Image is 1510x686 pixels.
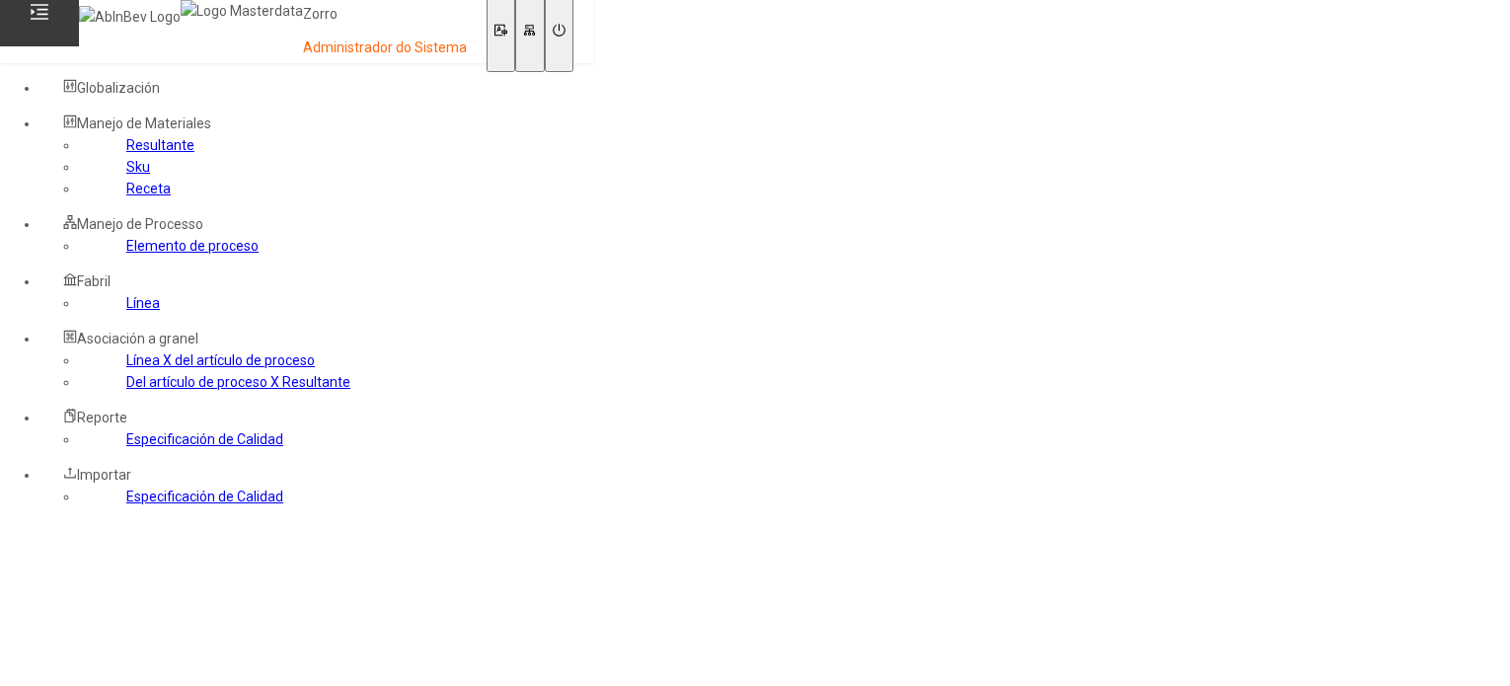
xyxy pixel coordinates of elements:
[79,6,181,28] img: AbInBev Logo
[303,38,467,58] p: Administrador do Sistema
[126,159,150,175] a: Sku
[77,115,211,131] span: Manejo de Materiales
[126,238,259,254] a: Elemento de proceso
[77,216,203,232] span: Manejo de Processo
[303,5,467,25] p: Zorro
[126,137,194,153] a: Resultante
[126,181,171,196] a: Receta
[126,295,160,311] a: Línea
[126,431,283,447] a: Especificación de Calidad
[126,374,350,390] a: Del artículo de proceso X Resultante
[126,352,315,368] a: Línea X del artículo de proceso
[77,467,131,483] span: Importar
[77,331,198,346] span: Asociación a granel
[77,410,127,425] span: Reporte
[77,273,111,289] span: Fabril
[77,80,160,96] span: Globalización
[126,489,283,504] a: Especificación de Calidad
